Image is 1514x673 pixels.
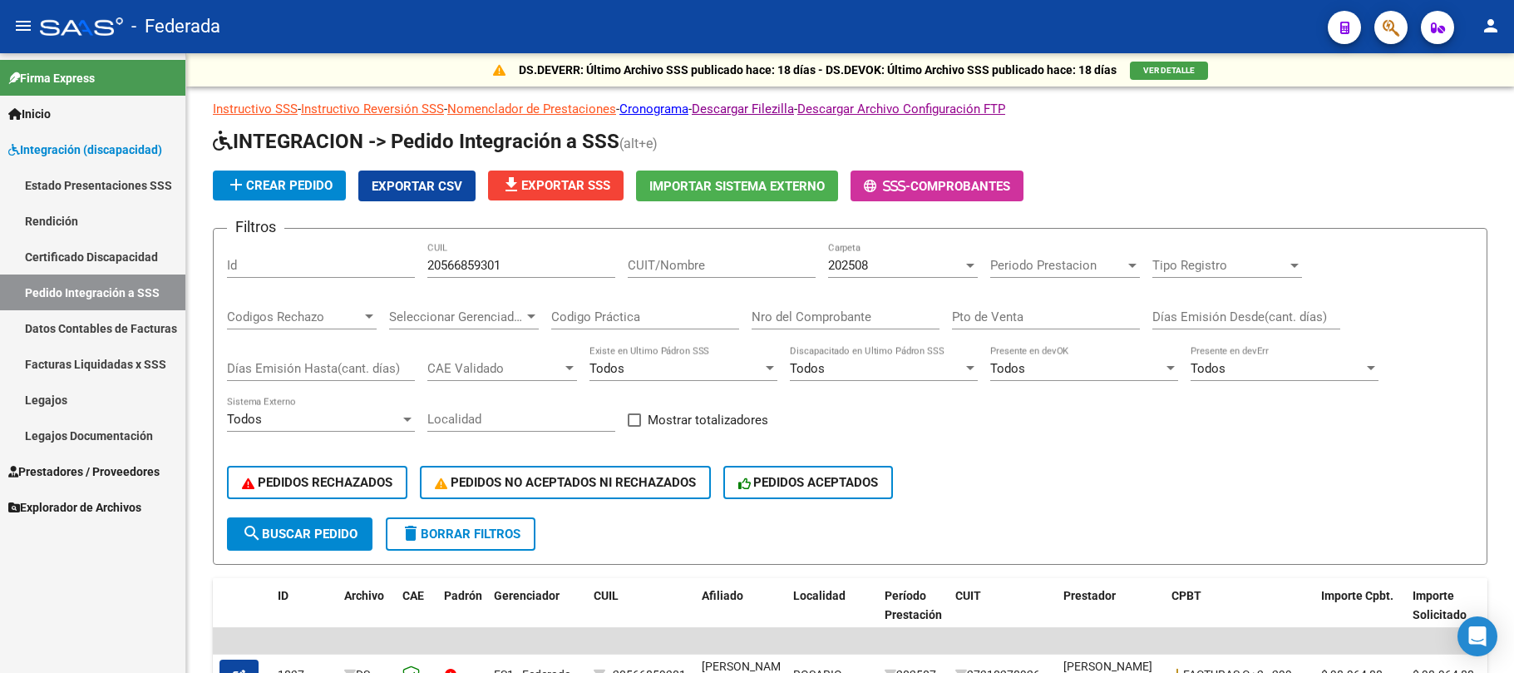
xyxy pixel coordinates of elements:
span: CAE [402,589,424,602]
span: Borrar Filtros [401,527,520,542]
datatable-header-cell: Gerenciador [487,578,587,651]
datatable-header-cell: Afiliado [695,578,787,651]
span: ID [278,589,288,602]
mat-icon: delete [401,523,421,543]
datatable-header-cell: Padrón [437,578,487,651]
span: Codigos Rechazo [227,309,362,324]
datatable-header-cell: Importe Cpbt. [1314,578,1406,651]
button: Importar Sistema Externo [636,171,838,201]
span: Importe Solicitado [1413,589,1467,621]
button: PEDIDOS ACEPTADOS [723,466,894,499]
span: Exportar SSS [501,178,610,193]
span: Comprobantes [910,179,1010,194]
span: VER DETALLE [1143,66,1195,75]
span: - [864,179,910,194]
button: Buscar Pedido [227,517,372,551]
span: Archivo [344,589,384,602]
datatable-header-cell: Prestador [1057,578,1165,651]
p: - - - - - [213,100,1487,118]
span: PEDIDOS NO ACEPTADOS NI RECHAZADOS [435,475,696,490]
span: Gerenciador [494,589,560,602]
span: Localidad [793,589,846,602]
span: PEDIDOS ACEPTADOS [738,475,879,490]
datatable-header-cell: CUIL [587,578,695,651]
button: PEDIDOS NO ACEPTADOS NI RECHAZADOS [420,466,711,499]
span: CUIT [955,589,981,602]
button: VER DETALLE [1130,62,1208,80]
span: Integración (discapacidad) [8,141,162,159]
span: Tipo Registro [1152,258,1287,273]
a: Instructivo SSS [213,101,298,116]
span: Prestadores / Proveedores [8,463,160,481]
datatable-header-cell: Archivo [338,578,396,651]
span: Firma Express [8,69,95,87]
div: Open Intercom Messenger [1457,616,1497,656]
span: INTEGRACION -> Pedido Integración a SSS [213,130,619,153]
button: -Comprobantes [851,171,1023,201]
span: Periodo Prestacion [990,258,1125,273]
a: Cronograma [619,101,688,116]
datatable-header-cell: Período Prestación [878,578,949,651]
button: PEDIDOS RECHAZADOS [227,466,407,499]
button: Crear Pedido [213,171,346,200]
span: CUIL [594,589,619,602]
span: Todos [589,361,624,376]
datatable-header-cell: CAE [396,578,437,651]
span: Mostrar totalizadores [648,410,768,430]
span: Prestador [1063,589,1116,602]
span: Importar Sistema Externo [649,179,825,194]
span: (alt+e) [619,136,658,151]
span: Exportar CSV [372,179,462,194]
a: Descargar Archivo Configuración FTP [797,101,1005,116]
span: Todos [990,361,1025,376]
span: CAE Validado [427,361,562,376]
mat-icon: person [1481,16,1501,36]
span: Seleccionar Gerenciador [389,309,524,324]
mat-icon: search [242,523,262,543]
datatable-header-cell: CUIT [949,578,1057,651]
span: Importe Cpbt. [1321,589,1393,602]
a: Nomenclador de Prestaciones [447,101,616,116]
h3: Filtros [227,215,284,239]
span: Afiliado [702,589,743,602]
a: Instructivo Reversión SSS [301,101,444,116]
span: Todos [227,412,262,427]
span: PEDIDOS RECHAZADOS [242,475,392,490]
button: Exportar SSS [488,171,624,200]
mat-icon: file_download [501,175,521,195]
span: Crear Pedido [226,178,333,193]
a: Descargar Filezilla [692,101,794,116]
datatable-header-cell: Localidad [787,578,878,651]
span: Todos [1191,361,1226,376]
span: Todos [790,361,825,376]
datatable-header-cell: CPBT [1165,578,1314,651]
span: Padrón [444,589,482,602]
span: Período Prestación [885,589,942,621]
datatable-header-cell: ID [271,578,338,651]
span: Inicio [8,105,51,123]
button: Exportar CSV [358,171,476,201]
datatable-header-cell: Importe Solicitado [1406,578,1497,651]
span: Explorador de Archivos [8,498,141,517]
button: Borrar Filtros [386,517,535,551]
mat-icon: add [226,175,246,195]
mat-icon: menu [13,16,33,36]
span: 202508 [828,258,868,273]
span: Buscar Pedido [242,527,358,542]
span: - Federada [131,8,220,45]
p: DS.DEVERR: Último Archivo SSS publicado hace: 18 días - DS.DEVOK: Último Archivo SSS publicado ha... [519,61,1117,79]
span: CPBT [1171,589,1201,602]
